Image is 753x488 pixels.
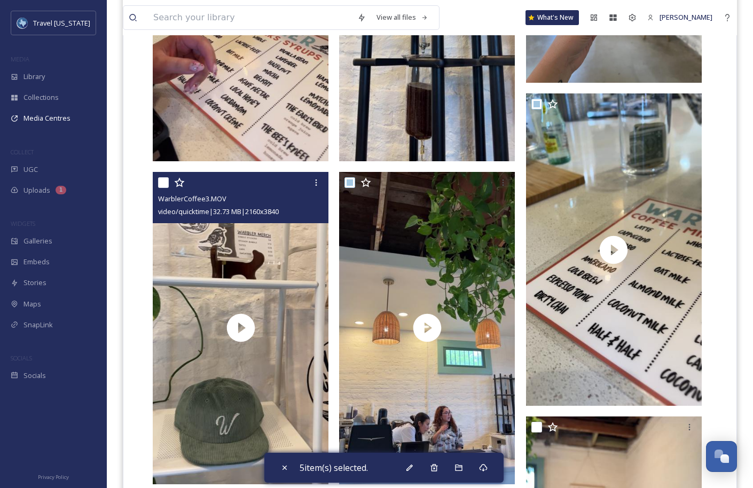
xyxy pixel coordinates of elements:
img: images%20%281%29.jpeg [17,18,28,28]
span: Library [23,72,45,82]
span: 5 item(s) selected. [300,461,368,474]
span: Uploads [23,185,50,195]
span: Privacy Policy [38,474,69,481]
a: Privacy Policy [38,470,69,483]
span: Travel [US_STATE] [33,18,90,28]
span: UGC [23,164,38,175]
span: Stories [23,278,46,288]
span: Socials [23,371,46,381]
img: thumbnail [339,172,515,484]
button: Open Chat [706,441,737,472]
span: COLLECT [11,148,34,156]
span: MEDIA [11,55,29,63]
span: Embeds [23,257,50,267]
a: View all files [371,7,434,28]
a: What's New [525,10,579,25]
img: thumbnail [526,93,702,406]
input: Search your library [148,6,352,29]
span: Galleries [23,236,52,246]
img: thumbnail [153,172,328,484]
span: WIDGETS [11,219,35,227]
span: Maps [23,299,41,309]
a: [PERSON_NAME] [642,7,718,28]
span: WarblerCoffee3.MOV [158,194,226,203]
span: Collections [23,92,59,103]
div: 1 [56,186,66,194]
span: SOCIALS [11,354,32,362]
span: Media Centres [23,113,70,123]
span: SnapLink [23,320,53,330]
span: video/quicktime | 32.73 MB | 2160 x 3840 [158,207,279,216]
span: [PERSON_NAME] [660,12,712,22]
